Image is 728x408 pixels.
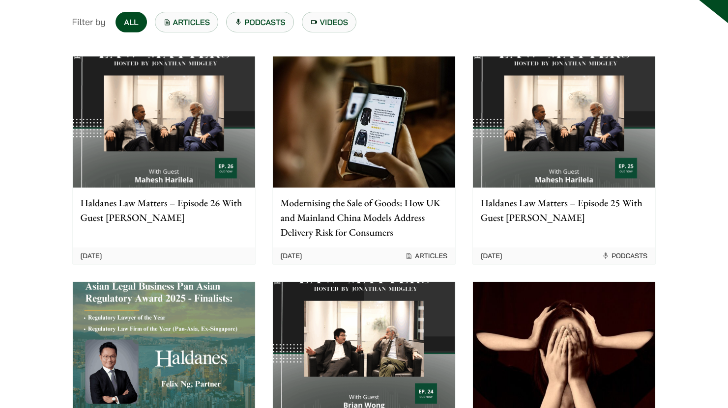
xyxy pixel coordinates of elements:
[481,251,502,260] time: [DATE]
[72,56,256,265] a: Haldanes Law Matters – Episode 26 With Guest [PERSON_NAME] [DATE]
[481,195,647,225] p: Haldanes Law Matters – Episode 25 With Guest [PERSON_NAME]
[281,195,447,240] p: Modernising the Sale of Goods: How UK and Mainland China Models Address Delivery Risk for Consumers
[81,251,102,260] time: [DATE]
[116,12,146,32] a: All
[602,251,647,260] span: Podcasts
[302,12,357,32] a: Videos
[272,56,456,265] a: Modernising the Sale of Goods: How UK and Mainland China Models Address Delivery Risk for Consume...
[281,251,302,260] time: [DATE]
[405,251,447,260] span: Articles
[72,15,106,28] span: Filter by
[81,195,247,225] p: Haldanes Law Matters – Episode 26 With Guest [PERSON_NAME]
[472,56,656,265] a: Haldanes Law Matters – Episode 25 With Guest [PERSON_NAME] [DATE] Podcasts
[226,12,294,32] a: Podcasts
[155,12,219,32] a: Articles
